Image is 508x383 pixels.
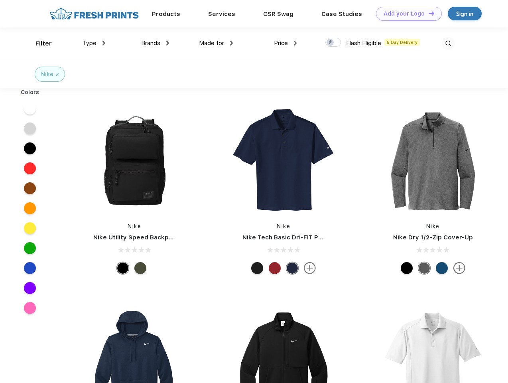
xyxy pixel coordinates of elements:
img: func=resize&h=266 [380,108,486,214]
img: func=resize&h=266 [81,108,187,214]
a: Nike Utility Speed Backpack [93,234,179,241]
a: Nike [128,223,141,229]
div: Black [117,262,129,274]
a: Nike [426,223,440,229]
img: filter_cancel.svg [56,73,59,76]
span: Flash Eligible [346,39,381,47]
div: Colors [15,88,45,97]
div: Gym Blue [436,262,448,274]
a: Services [208,10,235,18]
div: Black [251,262,263,274]
div: Nike [41,70,53,79]
div: Add your Logo [384,10,425,17]
div: Black Heather [418,262,430,274]
span: Type [83,39,96,47]
div: Pro Red [269,262,281,274]
div: Sign in [456,9,473,18]
span: Made for [199,39,224,47]
img: func=resize&h=266 [230,108,337,214]
div: Filter [35,39,52,48]
a: Products [152,10,180,18]
img: dropdown.png [230,41,233,45]
a: CSR Swag [263,10,293,18]
img: fo%20logo%202.webp [47,7,141,21]
span: 5 Day Delivery [384,39,420,46]
img: desktop_search.svg [442,37,455,50]
a: Nike Dry 1/2-Zip Cover-Up [393,234,473,241]
div: Cargo Khaki [134,262,146,274]
img: more.svg [453,262,465,274]
a: Sign in [448,7,482,20]
span: Brands [141,39,160,47]
a: Nike [277,223,290,229]
span: Price [274,39,288,47]
img: DT [429,11,434,16]
img: dropdown.png [294,41,297,45]
div: Midnight Navy [286,262,298,274]
div: Black [401,262,413,274]
img: dropdown.png [102,41,105,45]
img: more.svg [304,262,316,274]
a: Nike Tech Basic Dri-FIT Polo [242,234,328,241]
img: dropdown.png [166,41,169,45]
